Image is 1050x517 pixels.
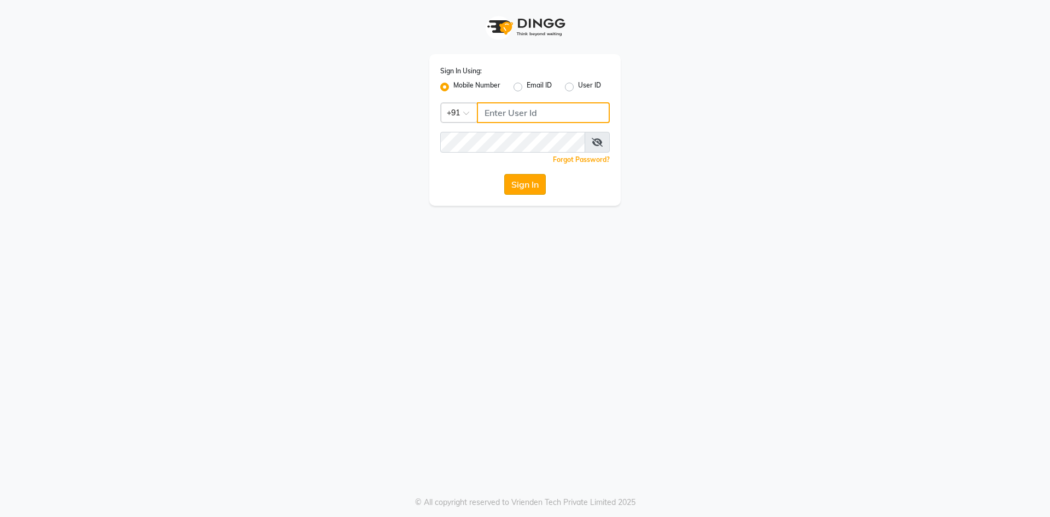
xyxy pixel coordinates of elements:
input: Username [477,102,610,123]
label: Email ID [527,80,552,94]
label: Mobile Number [453,80,500,94]
img: logo1.svg [481,11,569,43]
input: Username [440,132,585,153]
label: User ID [578,80,601,94]
button: Sign In [504,174,546,195]
a: Forgot Password? [553,155,610,164]
label: Sign In Using: [440,66,482,76]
